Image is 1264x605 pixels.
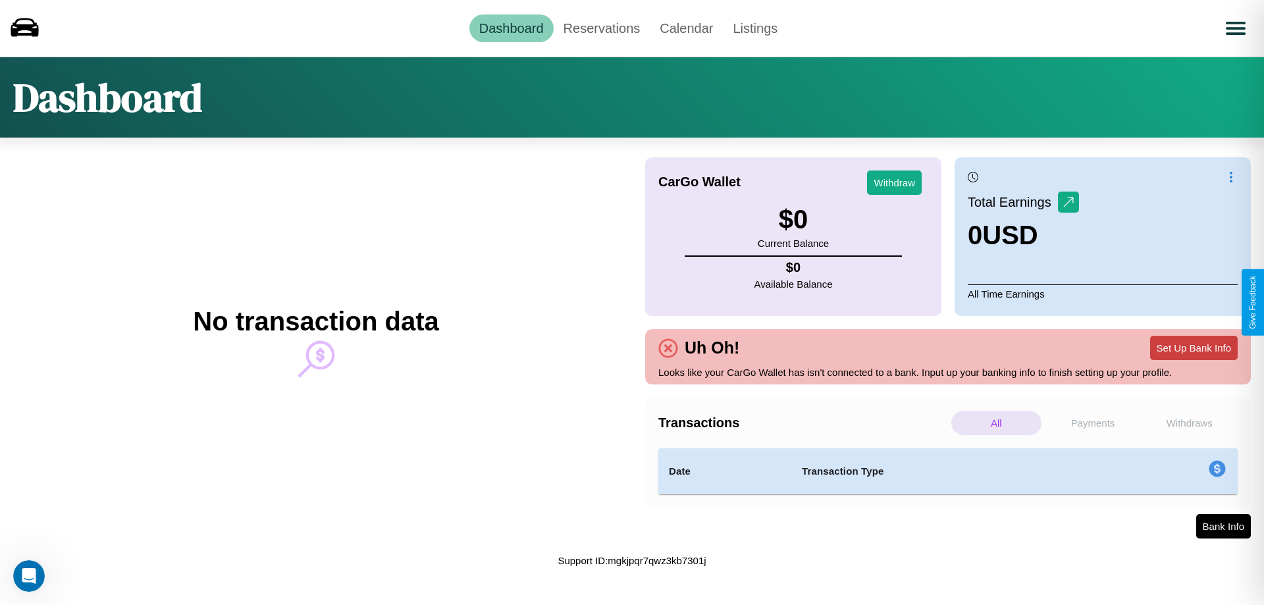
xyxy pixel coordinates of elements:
[758,205,829,234] h3: $ 0
[469,14,554,42] a: Dashboard
[558,552,706,569] p: Support ID: mgkjpqr7qwz3kb7301j
[968,284,1238,303] p: All Time Earnings
[658,415,948,431] h4: Transactions
[650,14,723,42] a: Calendar
[1144,411,1234,435] p: Withdraws
[968,221,1079,250] h3: 0 USD
[754,260,833,275] h4: $ 0
[754,275,833,293] p: Available Balance
[13,70,202,124] h1: Dashboard
[1048,411,1138,435] p: Payments
[1196,514,1251,539] button: Bank Info
[13,560,45,592] iframe: Intercom live chat
[758,234,829,252] p: Current Balance
[1248,276,1257,329] div: Give Feedback
[193,307,438,336] h2: No transaction data
[1217,10,1254,47] button: Open menu
[554,14,650,42] a: Reservations
[968,190,1058,214] p: Total Earnings
[951,411,1041,435] p: All
[658,448,1238,494] table: simple table
[658,174,741,190] h4: CarGo Wallet
[867,171,922,195] button: Withdraw
[802,463,1101,479] h4: Transaction Type
[723,14,787,42] a: Listings
[678,338,746,357] h4: Uh Oh!
[658,363,1238,381] p: Looks like your CarGo Wallet has isn't connected to a bank. Input up your banking info to finish ...
[1150,336,1238,360] button: Set Up Bank Info
[669,463,781,479] h4: Date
